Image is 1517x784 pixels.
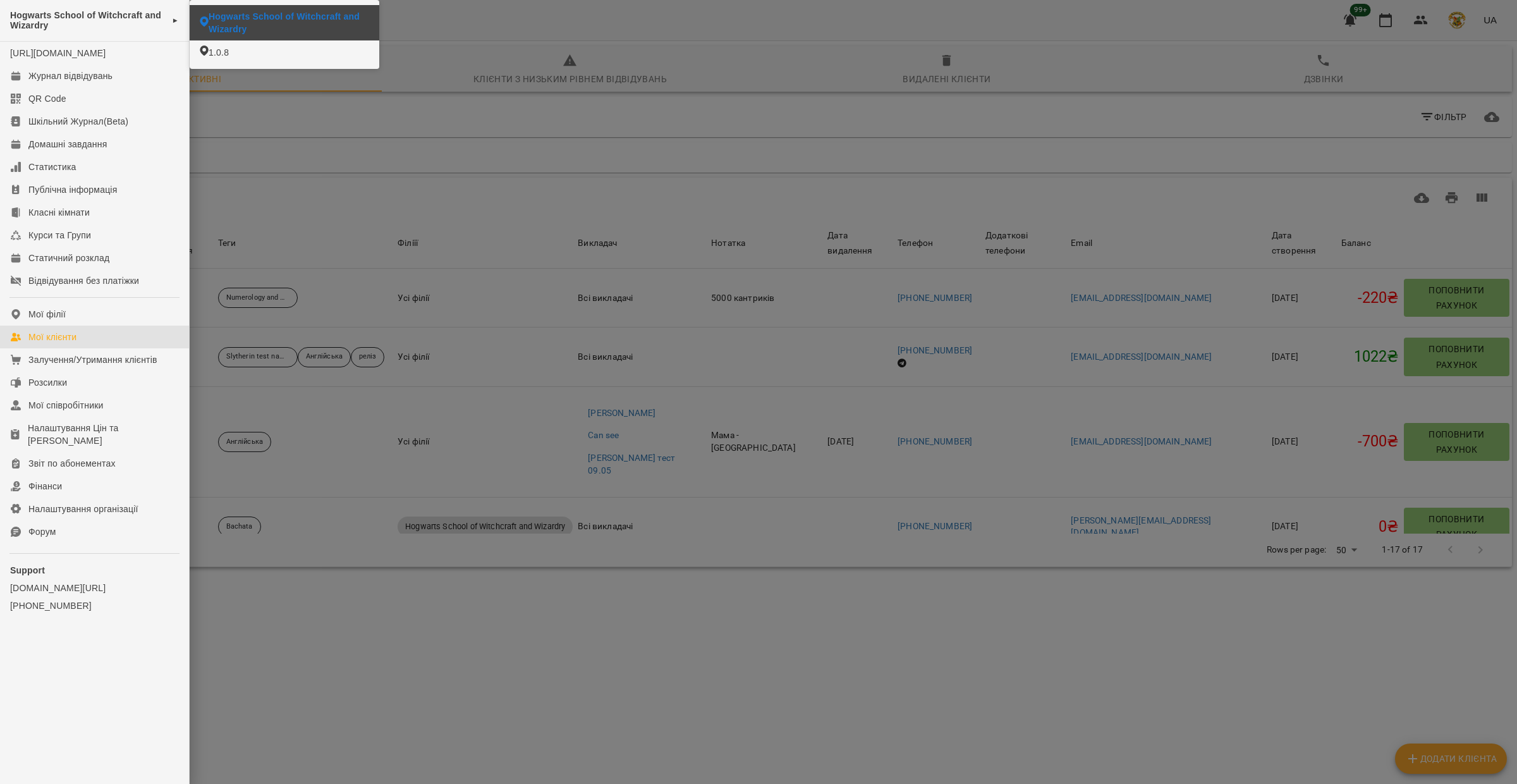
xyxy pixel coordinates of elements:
div: Мої філії [28,308,66,321]
div: Форум [28,525,56,538]
span: ► [172,15,179,25]
a: [URL][DOMAIN_NAME] [10,48,106,58]
p: Support [10,564,179,577]
div: Журнал відвідувань [28,70,113,82]
div: Залучення/Утримання клієнтів [28,353,157,366]
div: Мої співробітники [28,399,104,412]
div: Класні кімнати [28,206,90,219]
div: QR Code [28,92,66,105]
span: 1.0.8 [209,46,229,59]
div: Звіт по абонементах [28,457,116,470]
div: Статистика [28,161,76,173]
div: Статичний розклад [28,252,109,264]
span: Hogwarts School of Witchcraft and Wizardry [209,10,369,35]
div: Відвідування без платіжки [28,274,139,287]
div: Курси та Групи [28,229,91,242]
div: Шкільний Журнал(Beta) [28,115,128,128]
span: Hogwarts School of Witchcraft and Wizardry [10,10,166,31]
a: [PHONE_NUMBER] [10,599,179,612]
div: Фінанси [28,480,62,493]
div: Мої клієнти [28,331,76,343]
div: Налаштування Цін та [PERSON_NAME] [28,422,179,447]
a: [DOMAIN_NAME][URL] [10,582,179,594]
div: Розсилки [28,376,67,389]
div: Налаштування організації [28,503,138,515]
div: Домашні завдання [28,138,107,150]
div: Публічна інформація [28,183,117,196]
